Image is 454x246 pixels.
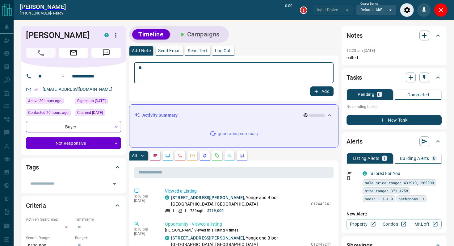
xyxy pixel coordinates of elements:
[347,134,442,149] div: Alerts
[158,48,180,53] p: Send Email
[26,201,46,211] h2: Criteria
[26,48,56,58] span: Call
[365,180,434,186] span: sale price range: 431910,1263900
[171,194,308,207] p: , Yonge and Bloor, [GEOGRAPHIC_DATA], [GEOGRAPHIC_DATA]
[132,29,170,40] button: Timeline
[132,48,151,53] p: Add Note
[75,109,121,118] div: Tue Dec 17 2024
[310,86,334,96] button: Add
[28,98,61,104] span: Active 20 hours ago
[347,73,362,82] h2: Tasks
[365,188,408,194] span: size range: 371,1758
[26,109,72,118] div: Tue Oct 14 2025
[190,153,195,158] svg: Emails
[347,211,442,217] p: New Alert:
[207,208,224,214] p: $719,000
[26,121,121,132] div: Buyer
[28,110,69,116] span: Contacted 20 hours ago
[110,180,119,188] button: Open
[165,195,169,200] div: condos.ca
[20,10,66,16] p: [PHONE_NUMBER] -
[134,110,333,121] div: Activity Summary
[311,201,331,207] p: C12449241
[104,33,109,37] div: condos.ca
[347,48,375,53] p: 12:23 pm [DATE]
[353,156,380,161] p: Listing Alerts
[26,235,72,241] p: Search Range:
[363,171,367,176] div: condos.ca
[347,176,351,180] svg: Push Notification Only
[26,30,95,40] h1: [PERSON_NAME]
[215,48,231,53] p: Log Call
[59,73,67,80] button: Open
[26,162,39,172] h2: Tags
[75,98,121,106] div: Mon Dec 16 2024
[172,208,174,214] p: 1
[400,3,414,17] div: Audio Settings
[178,153,183,158] svg: Calls
[407,93,429,97] p: Completed
[347,219,378,229] a: Property
[134,194,156,198] p: 3:10 pm
[26,137,121,149] div: Not Responsive
[218,131,258,137] p: generating summary
[142,112,178,119] p: Activity Summary
[227,153,232,158] svg: Opportunities
[134,227,156,231] p: 3:10 pm
[358,92,374,97] p: Pending
[53,11,64,15] span: ready
[26,198,121,213] div: Criteria
[91,48,121,58] span: Message
[433,156,435,161] p: 0
[188,48,208,53] p: Send Text
[26,217,72,222] p: Actively Searching:
[369,171,400,176] a: Tailored For You
[347,70,442,85] div: Tasks
[347,102,442,111] p: No pending tasks
[59,48,88,58] span: Email
[165,153,170,158] svg: Lead Browsing Activity
[347,115,442,125] button: New Task
[26,98,72,106] div: Tue Oct 14 2025
[356,5,396,15] div: Default - AirPods
[378,92,380,97] p: 0
[75,217,121,222] p: Timeframe:
[134,231,156,236] p: [DATE]
[171,236,244,240] a: [STREET_ADDRESS][PERSON_NAME]
[77,110,103,116] span: Claimed [DATE]
[400,156,429,161] p: Building Alerts
[365,196,393,202] span: beds: 1.1-1.9
[417,3,431,17] div: Mute
[202,153,207,158] svg: Listing Alerts
[383,156,386,161] p: 1
[434,3,448,17] div: Close
[134,198,156,203] p: [DATE]
[34,87,38,92] svg: Email Verified
[378,219,410,229] a: Condos
[410,219,442,229] a: Mr.Loft
[165,236,169,240] div: condos.ca
[43,87,112,92] a: [EMAIL_ADDRESS][DOMAIN_NAME]
[347,31,363,40] h2: Notes
[172,29,226,40] button: Campaigns
[26,160,121,175] div: Tags
[165,227,331,233] p: [PERSON_NAME] viewed this listing 4 times
[75,235,121,241] p: Budget:
[132,153,137,158] p: All
[184,208,187,214] p: 1
[171,195,244,200] a: [STREET_ADDRESS][PERSON_NAME]
[153,153,158,158] svg: Notes
[165,188,331,194] p: Viewed a Listing
[239,153,244,158] svg: Agent Actions
[347,170,359,176] p: Off
[190,208,204,214] p: 739 sqft
[20,3,66,10] a: [PERSON_NAME]
[347,136,363,146] h2: Alerts
[77,98,106,104] span: Signed up [DATE]
[347,55,442,61] p: called
[347,28,442,43] div: Notes
[165,221,331,227] p: Opportunity - Viewed a listing
[360,2,378,6] label: Output Device
[398,196,424,202] span: bathrooms: 1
